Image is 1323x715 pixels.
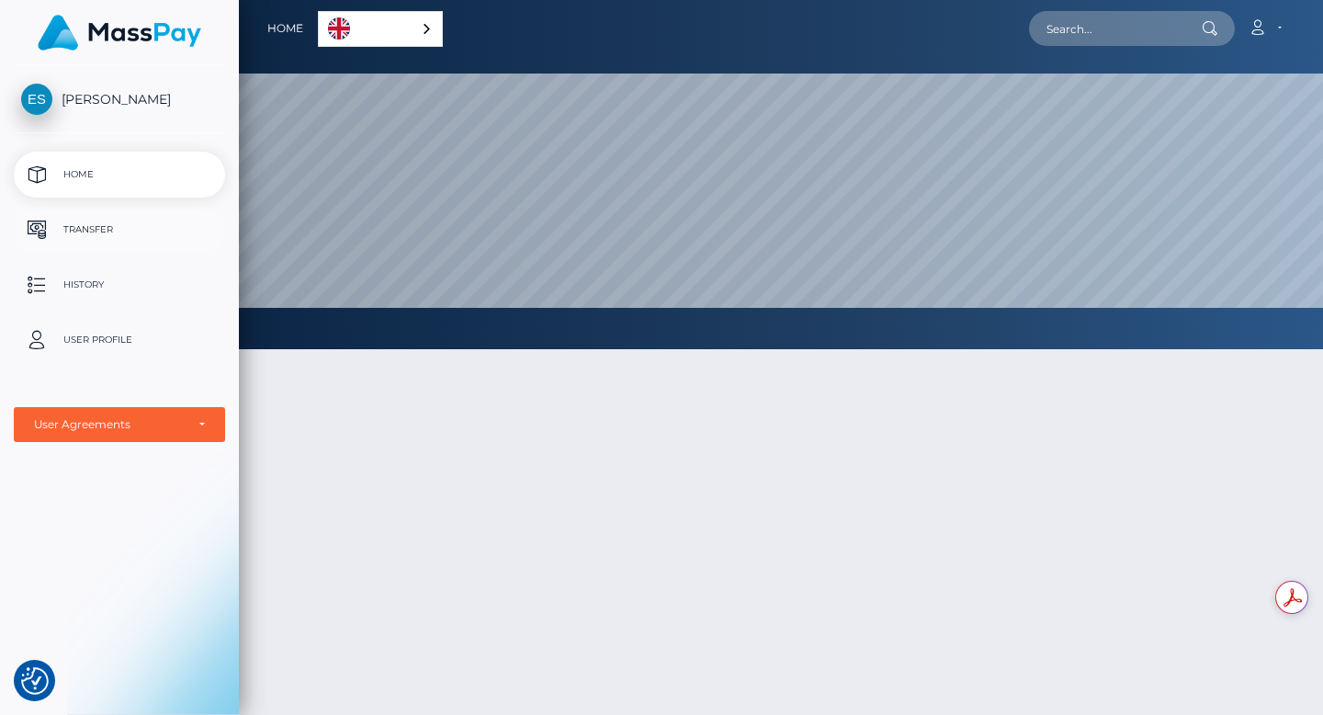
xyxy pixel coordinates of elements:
button: User Agreements [14,407,225,442]
a: User Profile [14,317,225,363]
div: User Agreements [34,417,185,432]
input: Search... [1029,11,1202,46]
button: Consent Preferences [21,667,49,695]
img: Revisit consent button [21,667,49,695]
img: MassPay [38,15,201,51]
a: History [14,262,225,308]
a: Home [267,9,303,48]
p: Home [21,161,218,188]
a: English [319,12,442,46]
div: Language [318,11,443,47]
p: User Profile [21,326,218,354]
a: Transfer [14,207,225,253]
p: History [21,271,218,299]
span: [PERSON_NAME] [14,91,225,108]
a: Home [14,152,225,198]
aside: Language selected: English [318,11,443,47]
p: Transfer [21,216,218,244]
